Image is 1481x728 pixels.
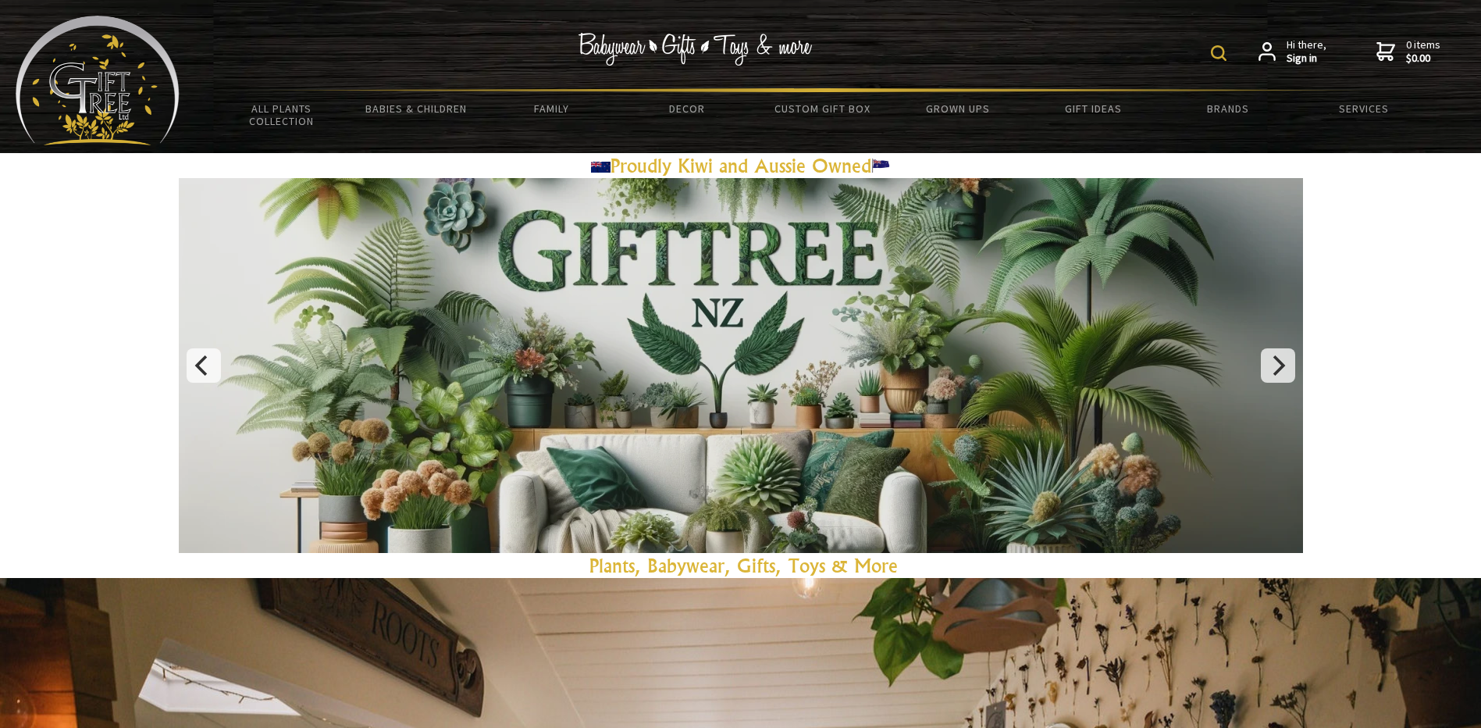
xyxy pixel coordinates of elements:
a: Brands [1161,92,1296,125]
strong: $0.00 [1406,52,1440,66]
a: Custom Gift Box [755,92,890,125]
a: Hi there,Sign in [1258,38,1326,66]
a: Family [484,92,619,125]
a: Grown Ups [890,92,1025,125]
a: Proudly Kiwi and Aussie Owned [591,154,891,177]
a: Services [1296,92,1431,125]
strong: Sign in [1287,52,1326,66]
a: 0 items$0.00 [1376,38,1440,66]
button: Next [1261,348,1295,383]
a: Gift Ideas [1025,92,1160,125]
a: Decor [619,92,754,125]
span: Hi there, [1287,38,1326,66]
span: 0 items [1406,37,1440,66]
img: product search [1211,45,1226,61]
a: Babies & Children [349,92,484,125]
a: Plants, Babywear, Gifts, Toys & Mor [589,554,888,577]
button: Previous [187,348,221,383]
img: Babywear - Gifts - Toys & more [579,33,813,66]
img: Babyware - Gifts - Toys and more... [16,16,180,145]
a: All Plants Collection [214,92,349,137]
